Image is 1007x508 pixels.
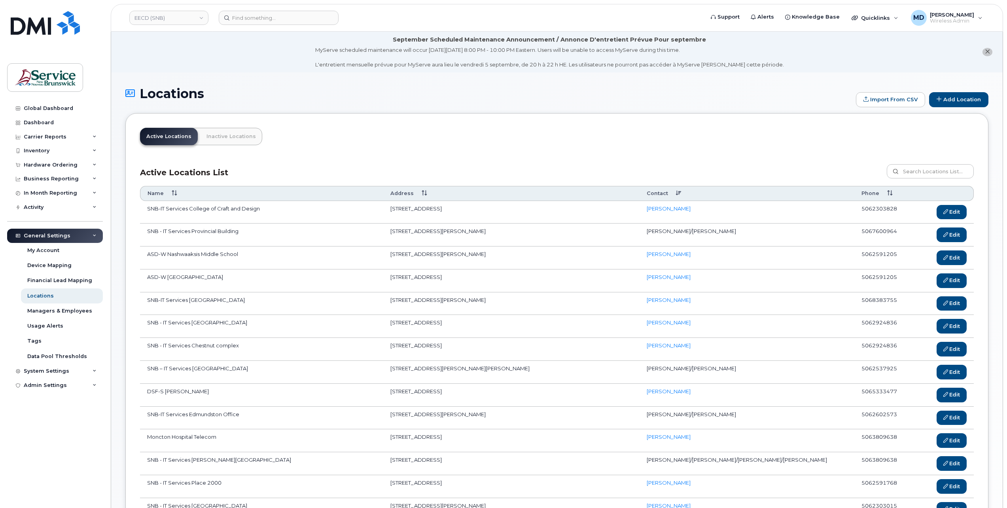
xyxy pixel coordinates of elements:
td: 5062591205 [854,269,917,292]
button: close notification [982,48,992,56]
td: SNB - IT Services Place 2000 [140,475,383,498]
td: [STREET_ADDRESS] [383,475,640,498]
a: Edit [937,342,967,356]
td: 5062602573 [854,407,917,430]
a: Edit [937,319,967,334]
td: 5062924836 [854,338,917,361]
a: Inactive Locations [200,128,262,145]
div: MyServe scheduled maintenance will occur [DATE][DATE] 8:00 PM - 10:00 PM Eastern. Users will be u... [315,46,784,68]
td: 5067600964 [854,224,917,246]
a: Edit [937,250,967,265]
td: [PERSON_NAME]/[PERSON_NAME] [640,361,854,384]
a: Edit [937,365,967,379]
td: DSF-S [PERSON_NAME] [140,384,383,407]
a: Active Locations [140,128,198,145]
a: Edit [937,456,967,471]
a: [PERSON_NAME] [647,434,691,440]
a: [PERSON_NAME] [647,319,691,326]
td: 5062591768 [854,475,917,498]
td: 5062591205 [854,246,917,269]
td: 5063809638 [854,429,917,452]
td: SNB-IT Services [GEOGRAPHIC_DATA] [140,292,383,315]
td: 5062924836 [854,315,917,338]
form: Import From CSV [856,92,925,107]
td: [STREET_ADDRESS] [383,338,640,361]
td: [STREET_ADDRESS] [383,201,640,224]
td: 5068383755 [854,292,917,315]
td: 5062303828 [854,201,917,224]
th: Phone: activate to sort column ascending [854,186,917,201]
a: [PERSON_NAME] [647,274,691,280]
a: Edit [937,227,967,242]
a: Add Location [929,92,988,107]
td: [STREET_ADDRESS] [383,429,640,452]
td: [STREET_ADDRESS][PERSON_NAME] [383,407,640,430]
a: [PERSON_NAME] [647,297,691,303]
td: SNB – IT Services [GEOGRAPHIC_DATA] [140,361,383,384]
td: [PERSON_NAME]/[PERSON_NAME] [640,224,854,246]
td: 5063809638 [854,452,917,475]
td: [STREET_ADDRESS] [383,384,640,407]
td: [STREET_ADDRESS] [383,452,640,475]
td: SNB - IT Services Provincial Building [140,224,383,246]
a: [PERSON_NAME] [647,388,691,394]
td: SNB - IT Services [PERSON_NAME][GEOGRAPHIC_DATA] [140,452,383,475]
th: Contact: activate to sort column ascending [640,186,854,201]
td: Moncton Hospital Telecom [140,429,383,452]
a: Edit [937,205,967,220]
a: [PERSON_NAME] [647,251,691,257]
div: September Scheduled Maintenance Announcement / Annonce D'entretient Prévue Pour septembre [393,36,706,44]
a: Edit [937,388,967,402]
td: 5062537925 [854,361,917,384]
td: SNB - IT Services [GEOGRAPHIC_DATA] [140,315,383,338]
h3: Active Locations List [140,167,228,178]
td: [PERSON_NAME]/[PERSON_NAME]/[PERSON_NAME]/[PERSON_NAME] [640,452,854,475]
h1: Locations [125,87,852,100]
a: Edit [937,433,967,448]
td: 5065333477 [854,384,917,407]
td: SNB - IT Services Chestnut complex [140,338,383,361]
td: SNB-IT Services College of Craft and Design [140,201,383,224]
a: [PERSON_NAME] [647,342,691,349]
td: [STREET_ADDRESS][PERSON_NAME] [383,246,640,269]
a: Edit [937,296,967,311]
td: [STREET_ADDRESS][PERSON_NAME][PERSON_NAME] [383,361,640,384]
input: Search Locations List... [887,164,974,178]
a: Edit [937,273,967,288]
td: ASD-W Nashwaaksis Middle School [140,246,383,269]
td: ASD-W [GEOGRAPHIC_DATA] [140,269,383,292]
a: [PERSON_NAME] [647,205,691,212]
td: [STREET_ADDRESS][PERSON_NAME] [383,224,640,246]
td: [STREET_ADDRESS] [383,269,640,292]
td: [STREET_ADDRESS] [383,315,640,338]
td: [STREET_ADDRESS][PERSON_NAME] [383,292,640,315]
a: [PERSON_NAME] [647,480,691,486]
th: Address: activate to sort column ascending [383,186,640,201]
td: SNB-IT Services Edmundston Office [140,407,383,430]
a: Edit [937,411,967,425]
th: Name: activate to sort column ascending [140,186,383,201]
td: [PERSON_NAME]/[PERSON_NAME] [640,407,854,430]
a: Edit [937,479,967,494]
